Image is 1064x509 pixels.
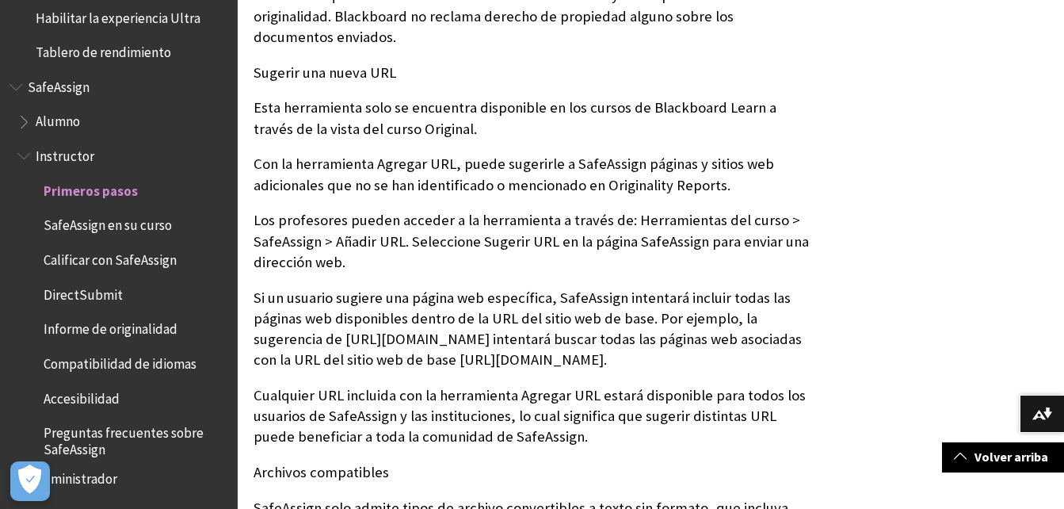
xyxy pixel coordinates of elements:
[36,143,94,164] span: Instructor
[44,247,177,268] span: Calificar con SafeAssign
[36,5,200,26] span: Habilitar la experiencia Ultra
[10,74,228,492] nav: Book outline for Blackboard SafeAssign
[254,462,814,483] p: Archivos compatibles
[36,109,80,130] span: Alumno
[254,154,814,195] p: Con la herramienta Agregar URL, puede sugerirle a SafeAssign páginas y sitios web adicionales que...
[254,98,814,139] p: Esta herramienta solo se encuentra disponible en los cursos de Blackboard Learn a través de la vi...
[44,350,196,372] span: Compatibilidad de idiomas
[44,385,120,407] span: Accesibilidad
[44,212,172,234] span: SafeAssign en su curso
[44,178,138,199] span: Primeros pasos
[28,74,90,95] span: SafeAssign
[36,465,117,487] span: Administrador
[44,281,123,303] span: DirectSubmit
[254,210,814,273] p: Los profesores pueden acceder a la herramienta a través de: Herramientas del curso > SafeAssign >...
[254,63,814,83] p: Sugerir una nueva URL
[44,420,227,457] span: Preguntas frecuentes sobre SafeAssign
[254,288,814,371] p: Si un usuario sugiere una página web específica, SafeAssign intentará incluir todas las páginas w...
[254,385,814,448] p: Cualquier URL incluida con la herramienta Agregar URL estará disponible para todos los usuarios d...
[942,442,1064,472] a: Volver arriba
[44,316,177,338] span: Informe de originalidad
[10,461,50,501] button: Abrir preferencias
[36,39,171,60] span: Tablero de rendimiento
